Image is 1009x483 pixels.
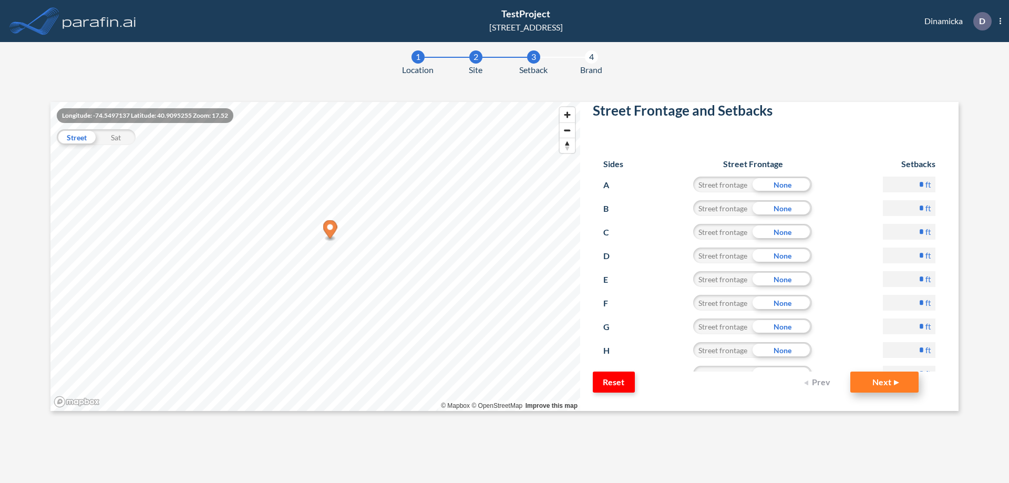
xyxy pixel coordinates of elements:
[850,372,919,393] button: Next
[519,64,548,76] span: Setback
[560,123,575,138] span: Zoom out
[603,366,623,383] p: I
[603,295,623,312] p: F
[693,248,753,263] div: Street frontage
[753,224,812,240] div: None
[560,122,575,138] button: Zoom out
[526,402,578,409] a: Improve this map
[925,179,931,190] label: ft
[925,203,931,213] label: ft
[603,271,623,288] p: E
[57,129,96,145] div: Street
[753,366,812,382] div: None
[501,8,550,19] span: TestProject
[925,250,931,261] label: ft
[693,342,753,358] div: Street frontage
[683,159,822,169] h6: Street Frontage
[798,372,840,393] button: Prev
[603,248,623,264] p: D
[925,297,931,308] label: ft
[925,274,931,284] label: ft
[603,177,623,193] p: A
[469,50,482,64] div: 2
[580,64,602,76] span: Brand
[693,177,753,192] div: Street frontage
[693,295,753,311] div: Street frontage
[693,224,753,240] div: Street frontage
[323,220,337,242] div: Map marker
[402,64,434,76] span: Location
[469,64,482,76] span: Site
[883,159,935,169] h6: Setbacks
[693,271,753,287] div: Street frontage
[489,21,563,34] div: [STREET_ADDRESS]
[441,402,470,409] a: Mapbox
[585,50,598,64] div: 4
[60,11,138,32] img: logo
[753,271,812,287] div: None
[603,224,623,241] p: C
[753,342,812,358] div: None
[54,396,100,408] a: Mapbox homepage
[925,227,931,237] label: ft
[753,177,812,192] div: None
[471,402,522,409] a: OpenStreetMap
[593,102,946,123] h2: Street Frontage and Setbacks
[57,108,233,123] div: Longitude: -74.5497137 Latitude: 40.9095255 Zoom: 17.52
[693,366,753,382] div: Street frontage
[693,318,753,334] div: Street frontage
[753,248,812,263] div: None
[753,200,812,216] div: None
[593,372,635,393] button: Reset
[411,50,425,64] div: 1
[693,200,753,216] div: Street frontage
[50,102,580,411] canvas: Map
[560,107,575,122] button: Zoom in
[96,129,136,145] div: Sat
[560,138,575,153] button: Reset bearing to north
[603,159,623,169] h6: Sides
[753,318,812,334] div: None
[925,368,931,379] label: ft
[603,200,623,217] p: B
[925,321,931,332] label: ft
[979,16,985,26] p: D
[909,12,1001,30] div: Dinamicka
[527,50,540,64] div: 3
[753,295,812,311] div: None
[603,318,623,335] p: G
[925,345,931,355] label: ft
[603,342,623,359] p: H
